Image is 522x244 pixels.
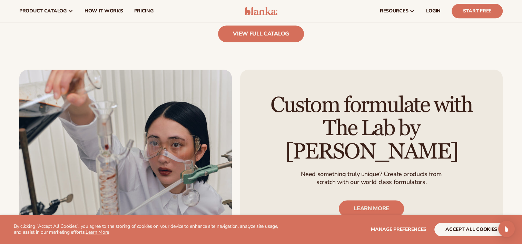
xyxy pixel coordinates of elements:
[19,8,67,14] span: product catalog
[434,223,508,236] button: accept all cookies
[218,26,304,42] a: view full catalog
[371,226,426,233] span: Manage preferences
[301,170,442,178] p: Need something truly unique? Create products from
[339,200,404,216] a: LEARN MORE
[245,7,277,15] img: logo
[498,221,515,237] div: Open Intercom Messenger
[426,8,441,14] span: LOGIN
[380,8,408,14] span: resources
[452,4,503,18] a: Start Free
[371,223,426,236] button: Manage preferences
[134,8,153,14] span: pricing
[14,224,283,235] p: By clicking "Accept All Cookies", you agree to the storing of cookies on your device to enhance s...
[85,8,123,14] span: How It Works
[301,178,442,186] p: scratch with our world class formulators.
[86,229,109,235] a: Learn More
[259,94,483,163] h2: Custom formulate with The Lab by [PERSON_NAME]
